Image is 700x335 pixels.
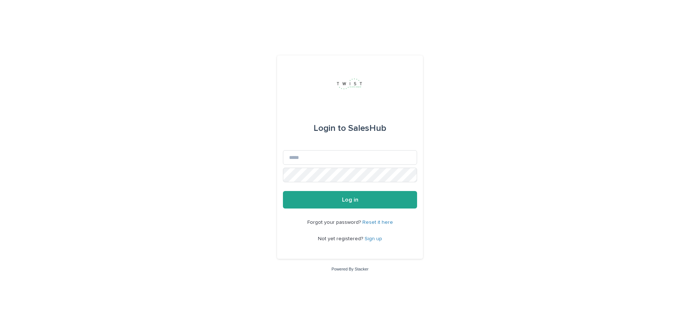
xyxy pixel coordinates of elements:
[314,118,386,139] div: SalesHub
[331,267,368,271] a: Powered By Stacker
[307,220,362,225] span: Forgot your password?
[283,191,417,209] button: Log in
[365,236,382,241] a: Sign up
[314,124,346,133] span: Login to
[362,220,393,225] a: Reset it here
[318,236,365,241] span: Not yet registered?
[342,197,358,203] span: Log in
[330,73,370,95] img: zK1b87TRRSSy4lfKuX2T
